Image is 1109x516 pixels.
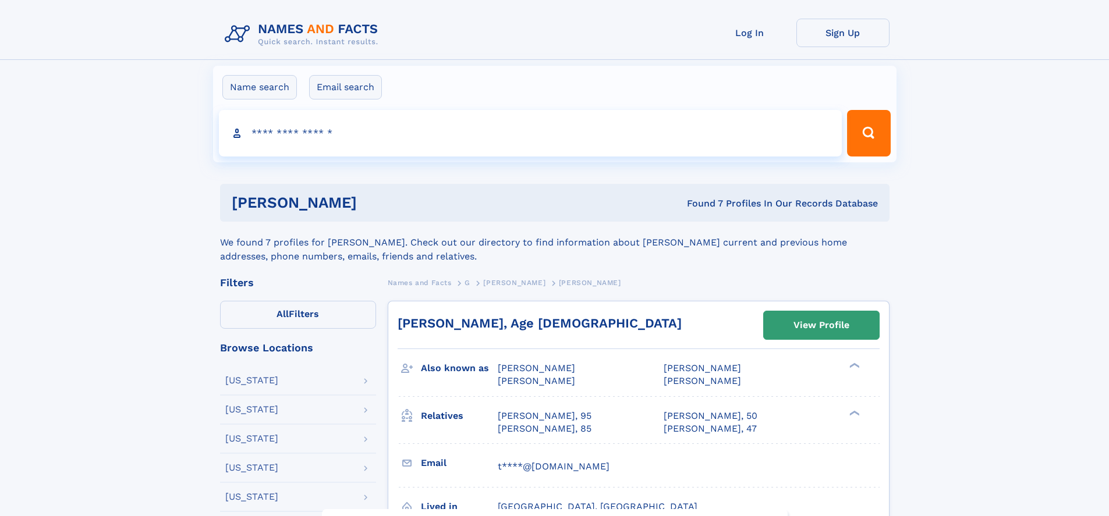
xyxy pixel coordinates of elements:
[222,75,297,99] label: Name search
[225,376,278,385] div: [US_STATE]
[225,405,278,414] div: [US_STATE]
[483,279,545,287] span: [PERSON_NAME]
[421,406,498,426] h3: Relatives
[498,422,591,435] a: [PERSON_NAME], 85
[498,501,697,512] span: [GEOGRAPHIC_DATA], [GEOGRAPHIC_DATA]
[225,434,278,443] div: [US_STATE]
[796,19,890,47] a: Sign Up
[703,19,796,47] a: Log In
[220,343,376,353] div: Browse Locations
[388,275,452,290] a: Names and Facts
[498,362,575,373] span: [PERSON_NAME]
[398,316,682,330] a: [PERSON_NAME], Age [DEMOGRAPHIC_DATA]
[764,311,879,339] a: View Profile
[277,308,289,319] span: All
[421,453,498,473] h3: Email
[664,410,757,422] a: [PERSON_NAME], 50
[559,279,621,287] span: [PERSON_NAME]
[220,301,376,329] label: Filters
[498,375,575,386] span: [PERSON_NAME]
[220,222,890,264] div: We found 7 profiles for [PERSON_NAME]. Check out our directory to find information about [PERSON_...
[522,197,878,210] div: Found 7 Profiles In Our Records Database
[225,492,278,501] div: [US_STATE]
[846,362,860,369] div: ❯
[664,375,741,386] span: [PERSON_NAME]
[664,362,741,373] span: [PERSON_NAME]
[847,110,890,156] button: Search Button
[846,409,860,417] div: ❯
[421,358,498,378] h3: Also known as
[498,410,591,422] a: [PERSON_NAME], 95
[309,75,382,99] label: Email search
[220,277,376,288] div: Filters
[219,110,842,156] input: search input
[232,195,522,210] h1: [PERSON_NAME]
[220,19,388,50] img: Logo Names and Facts
[483,275,545,290] a: [PERSON_NAME]
[465,279,470,287] span: G
[664,422,757,435] a: [PERSON_NAME], 47
[793,312,849,339] div: View Profile
[465,275,470,290] a: G
[225,463,278,472] div: [US_STATE]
